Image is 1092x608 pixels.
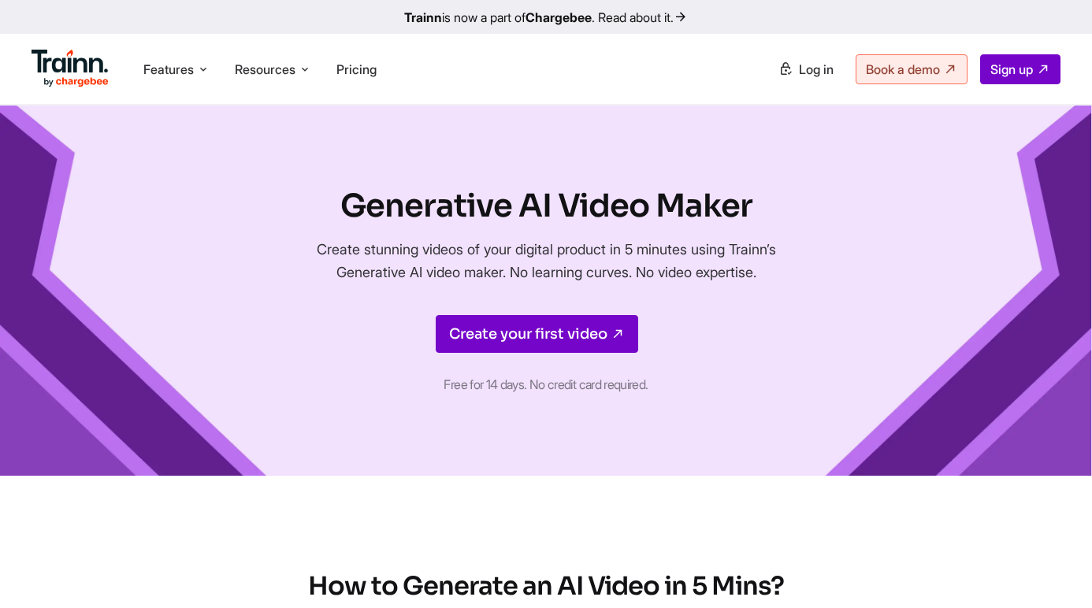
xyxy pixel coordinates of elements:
b: Chargebee [526,9,592,25]
p: Free for 14 days. No credit card required. [282,372,810,397]
img: Trainn Logo [32,50,109,87]
span: Log in [799,61,834,77]
a: Log in [769,55,843,83]
span: Resources [235,61,295,78]
b: Trainn [404,9,442,25]
a: Create your first video [436,315,638,353]
p: Create stunning videos of your digital product in 5 minutes using Trainn’s Generative AI video ma... [282,238,810,284]
a: Sign up [980,54,1060,84]
h2: How to Generate an AI Video in 5 Mins? [57,570,1035,603]
span: Book a demo [866,61,940,77]
span: Features [143,61,194,78]
a: Book a demo [856,54,968,84]
span: Sign up [990,61,1033,77]
a: Pricing [336,61,377,77]
h1: Generative AI Video Maker [282,184,810,228]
